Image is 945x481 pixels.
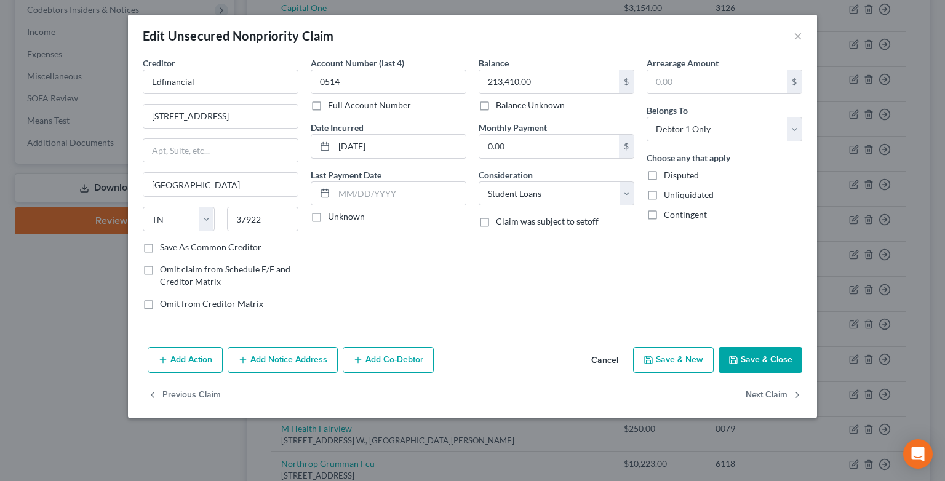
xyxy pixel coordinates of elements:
button: Save & New [633,347,714,373]
span: Creditor [143,58,175,68]
button: Save & Close [719,347,802,373]
button: Cancel [581,348,628,373]
button: Add Action [148,347,223,373]
input: Enter city... [143,173,298,196]
input: Enter zip... [227,207,299,231]
span: Disputed [664,170,699,180]
label: Balance Unknown [496,99,565,111]
input: Apt, Suite, etc... [143,139,298,162]
div: $ [619,70,634,93]
label: Date Incurred [311,121,364,134]
span: Unliquidated [664,189,714,200]
div: Edit Unsecured Nonpriority Claim [143,27,334,44]
label: Last Payment Date [311,169,381,181]
label: Choose any that apply [647,151,730,164]
button: × [794,28,802,43]
input: XXXX [311,70,466,94]
label: Full Account Number [328,99,411,111]
button: Add Notice Address [228,347,338,373]
label: Balance [479,57,509,70]
button: Add Co-Debtor [343,347,434,373]
input: Search creditor by name... [143,70,298,94]
input: 0.00 [647,70,787,93]
label: Account Number (last 4) [311,57,404,70]
label: Save As Common Creditor [160,241,261,253]
label: Arrearage Amount [647,57,719,70]
div: $ [787,70,802,93]
span: Omit claim from Schedule E/F and Creditor Matrix [160,264,290,287]
label: Monthly Payment [479,121,547,134]
label: Consideration [479,169,533,181]
button: Next Claim [746,383,802,408]
span: Contingent [664,209,707,220]
span: Claim was subject to setoff [496,216,599,226]
button: Previous Claim [148,383,221,408]
input: MM/DD/YYYY [334,135,466,158]
input: MM/DD/YYYY [334,182,466,205]
div: Open Intercom Messenger [903,439,933,469]
input: Enter address... [143,105,298,128]
span: Belongs To [647,105,688,116]
div: $ [619,135,634,158]
span: Omit from Creditor Matrix [160,298,263,309]
input: 0.00 [479,70,619,93]
input: 0.00 [479,135,619,158]
label: Unknown [328,210,365,223]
